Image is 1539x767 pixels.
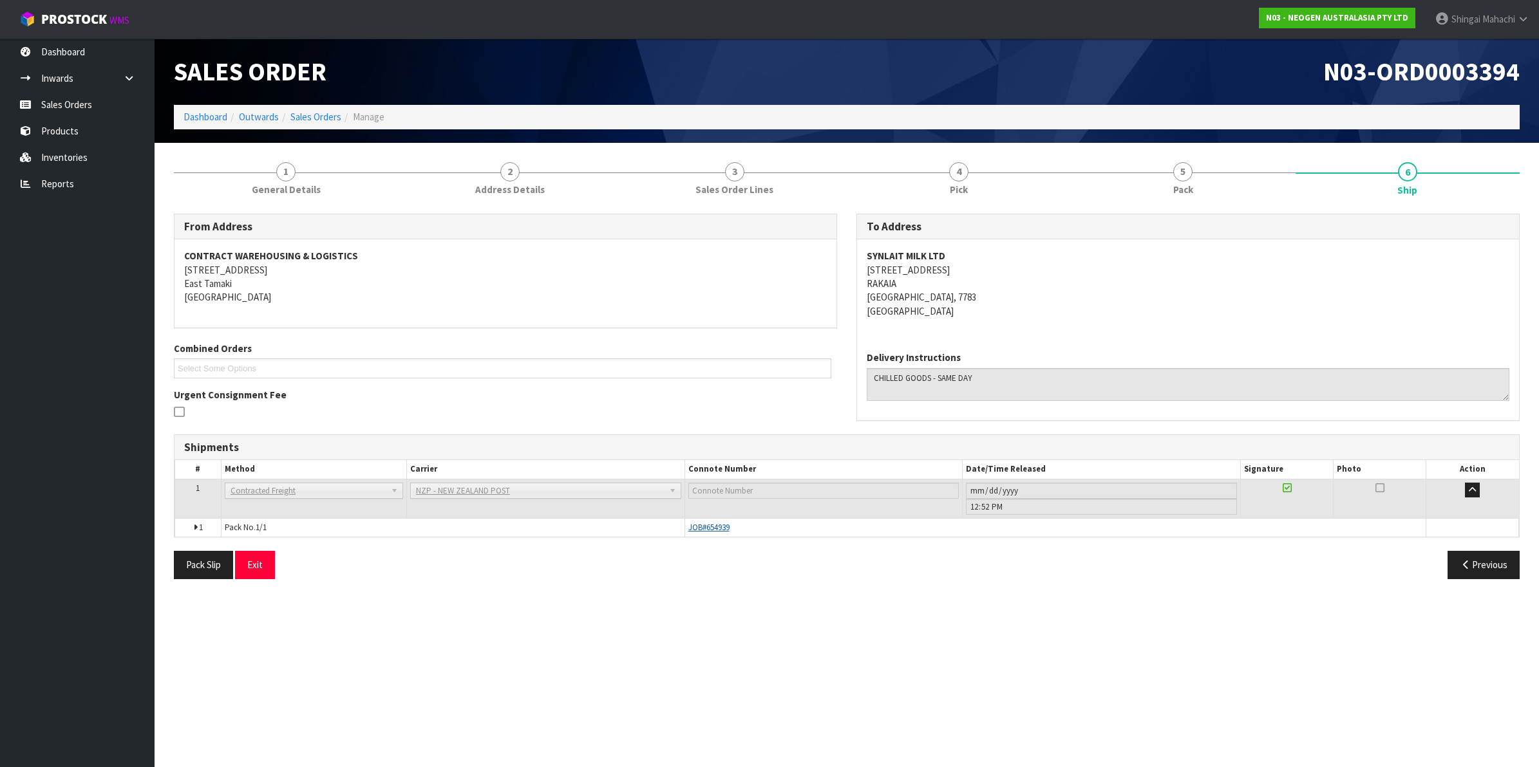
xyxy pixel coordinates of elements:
span: Address Details [475,183,545,196]
address: [STREET_ADDRESS] East Tamaki [GEOGRAPHIC_DATA] [184,249,827,304]
span: Sales Order Lines [695,183,773,196]
button: Pack Slip [174,551,233,578]
label: Urgent Consignment Fee [174,388,287,402]
label: Delivery Instructions [867,351,961,364]
span: 5 [1173,162,1193,181]
span: Pack [1173,183,1193,196]
span: Ship [1397,183,1417,197]
strong: CONTRACT WAREHOUSING & LOGISTICS [184,250,358,262]
td: Pack No. [221,518,685,537]
input: Connote Number [688,483,959,499]
span: 3 [725,162,744,181]
address: [STREET_ADDRESS] RAKAIA [GEOGRAPHIC_DATA], 7783 [GEOGRAPHIC_DATA] [867,249,1509,318]
span: Mahachi [1482,13,1515,25]
img: cube-alt.png [19,11,35,27]
span: 1 [199,522,203,533]
span: Manage [353,111,384,123]
span: 6 [1398,162,1417,181]
strong: SYNLAIT MILK LTD [867,250,945,262]
th: Carrier [406,460,685,479]
small: WMS [109,14,129,26]
h3: Shipments [184,441,1509,454]
h3: To Address [867,221,1509,233]
button: Exit [235,551,275,578]
span: 1 [196,483,200,494]
span: Sales Order [174,55,326,88]
a: Dashboard [184,111,227,123]
span: General Details [252,183,321,196]
span: Ship [174,204,1520,589]
span: 2 [500,162,520,181]
th: Method [221,460,406,479]
th: Date/Time Released [963,460,1241,479]
a: Outwards [239,111,279,123]
span: N03-ORD0003394 [1323,55,1520,88]
label: Combined Orders [174,342,252,355]
span: ProStock [41,11,107,28]
span: 1 [276,162,296,181]
th: Action [1426,460,1519,479]
a: Sales Orders [290,111,341,123]
span: NZP - NEW ZEALAND POST [416,483,664,499]
th: # [175,460,222,479]
span: Contracted Freight [231,483,386,499]
button: Previous [1448,551,1520,578]
span: 1/1 [256,522,267,533]
th: Connote Number [685,460,963,479]
span: Shingai [1451,13,1480,25]
th: Photo [1334,460,1426,479]
span: 4 [949,162,968,181]
strong: N03 - NEOGEN AUSTRALASIA PTY LTD [1266,12,1408,23]
th: Signature [1241,460,1334,479]
span: Pick [950,183,968,196]
span: JOB#654939 [688,522,730,533]
h3: From Address [184,221,827,233]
